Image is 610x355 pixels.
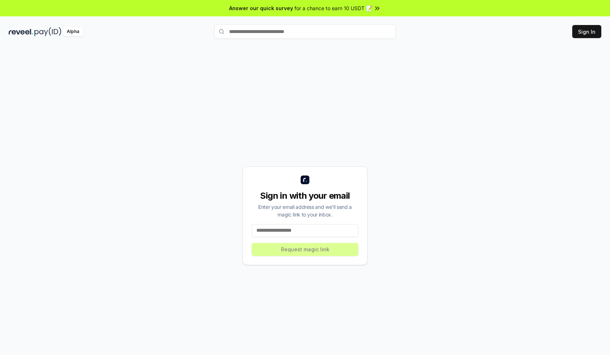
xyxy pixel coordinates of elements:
[9,27,33,36] img: reveel_dark
[34,27,61,36] img: pay_id
[252,203,358,218] div: Enter your email address and we’ll send a magic link to your inbox.
[294,4,372,12] span: for a chance to earn 10 USDT 📝
[229,4,293,12] span: Answer our quick survey
[252,190,358,202] div: Sign in with your email
[63,27,83,36] div: Alpha
[572,25,601,38] button: Sign In
[301,176,309,184] img: logo_small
